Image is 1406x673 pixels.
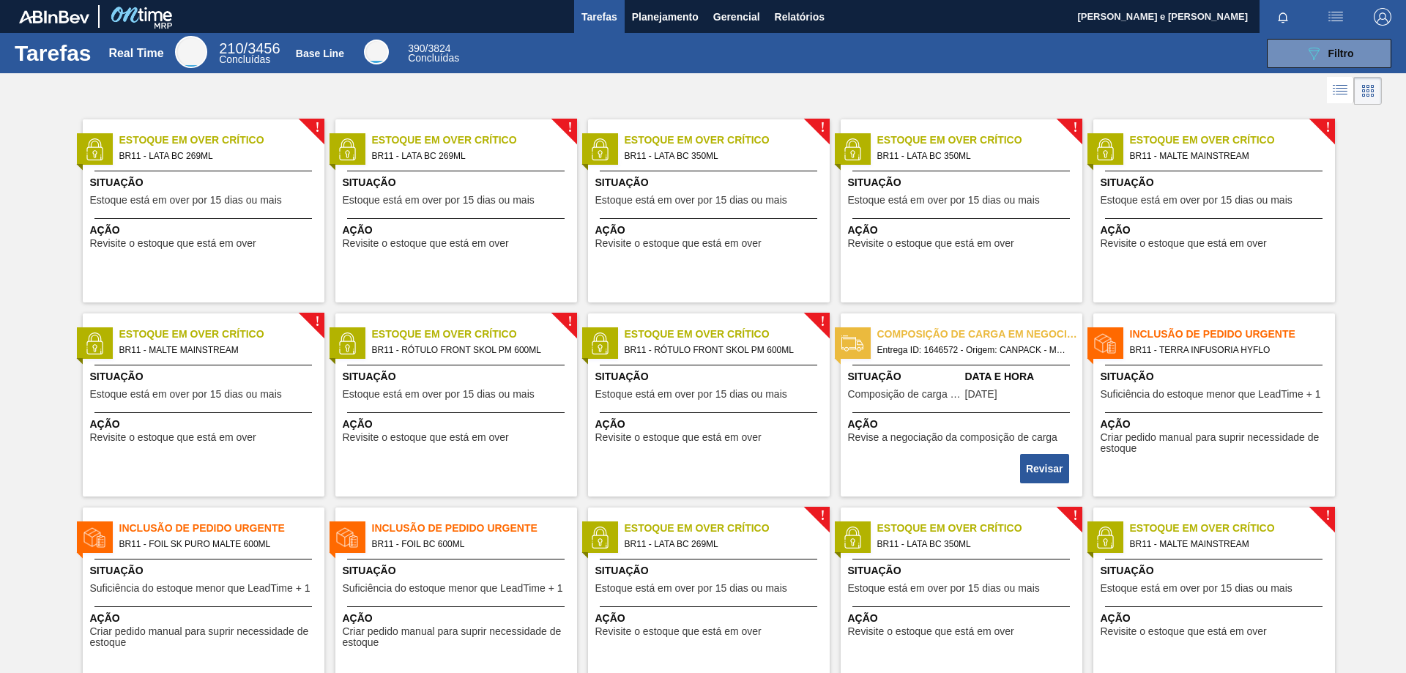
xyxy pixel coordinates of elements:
[1020,454,1069,483] button: Revisar
[1094,527,1116,549] img: status
[1354,77,1382,105] div: Visão em Cards
[90,611,321,626] span: Ação
[775,8,825,26] span: Relatórios
[965,389,997,400] span: 08/12/2024,
[1130,327,1335,342] span: Inclusão de Pedido Urgente
[90,583,310,594] span: Suficiência do estoque menor que LeadTime + 1
[1022,453,1071,485] div: Completar tarefa: 29984808
[877,133,1082,148] span: Estoque em Over Crítico
[83,138,105,160] img: status
[219,53,270,65] span: Concluídas
[1325,122,1330,133] span: !
[343,175,573,190] span: Situação
[595,563,826,579] span: Situação
[1260,7,1306,27] button: Notificações
[877,327,1082,342] span: Composição de carga em negociação
[595,583,787,594] span: Estoque está em over por 15 dias ou mais
[296,48,344,59] div: Base Line
[408,44,459,63] div: Base Line
[848,417,1079,432] span: Ação
[595,369,826,384] span: Situação
[343,223,573,238] span: Ação
[848,175,1079,190] span: Situação
[848,432,1057,443] span: Revise a negociação da composição de carga
[1101,369,1331,384] span: Situação
[848,238,1014,249] span: Revisite o estoque que está em over
[343,369,573,384] span: Situação
[841,138,863,160] img: status
[372,521,577,536] span: Inclusão de Pedido Urgente
[877,342,1071,358] span: Entrega ID: 1646572 - Origem: CANPACK - MARACANAÚ (CE) - Destino: BR11
[632,8,699,26] span: Planejamento
[568,122,572,133] span: !
[219,40,280,56] span: / 3456
[1101,238,1267,249] span: Revisite o estoque que está em over
[848,626,1014,637] span: Revisite o estoque que está em over
[1130,342,1323,358] span: BR11 - TERRA INFUSORIA HYFLO
[83,332,105,354] img: status
[848,223,1079,238] span: Ação
[589,138,611,160] img: status
[625,521,830,536] span: Estoque em Over Crítico
[841,527,863,549] img: status
[1130,536,1323,552] span: BR11 - MALTE MAINSTREAM
[1094,332,1116,354] img: status
[1073,122,1077,133] span: !
[848,369,961,384] span: Situação
[408,42,450,54] span: / 3824
[820,510,825,521] span: !
[336,138,358,160] img: status
[1101,583,1292,594] span: Estoque está em over por 15 dias ou mais
[568,316,572,327] span: !
[408,42,425,54] span: 390
[90,432,256,443] span: Revisite o estoque que está em over
[841,332,863,354] img: status
[343,389,535,400] span: Estoque está em over por 15 dias ou mais
[372,148,565,164] span: BR11 - LATA BC 269ML
[877,148,1071,164] span: BR11 - LATA BC 350ML
[219,40,243,56] span: 210
[595,389,787,400] span: Estoque está em over por 15 dias ou mais
[589,332,611,354] img: status
[336,527,358,549] img: status
[848,563,1079,579] span: Situação
[1328,48,1354,59] span: Filtro
[343,563,573,579] span: Situação
[848,583,1040,594] span: Estoque está em over por 15 dias ou mais
[119,133,324,148] span: Estoque em Over Crítico
[336,332,358,354] img: status
[625,133,830,148] span: Estoque em Over Crítico
[1327,77,1354,105] div: Visão em Lista
[1327,8,1344,26] img: userActions
[625,342,818,358] span: BR11 - RÓTULO FRONT SKOL PM 600ML
[625,327,830,342] span: Estoque em Over Crítico
[90,223,321,238] span: Ação
[343,611,573,626] span: Ação
[1101,175,1331,190] span: Situação
[1267,39,1391,68] button: Filtro
[848,195,1040,206] span: Estoque está em over por 15 dias ou mais
[119,327,324,342] span: Estoque em Over Crítico
[372,327,577,342] span: Estoque em Over Crítico
[90,417,321,432] span: Ação
[713,8,760,26] span: Gerencial
[119,148,313,164] span: BR11 - LATA BC 269ML
[595,195,787,206] span: Estoque está em over por 15 dias ou mais
[877,521,1082,536] span: Estoque em Over Crítico
[315,316,319,327] span: !
[90,238,256,249] span: Revisite o estoque que está em over
[90,369,321,384] span: Situação
[1101,195,1292,206] span: Estoque está em over por 15 dias ou mais
[1101,432,1331,455] span: Criar pedido manual para suprir necessidade de estoque
[90,563,321,579] span: Situação
[595,611,826,626] span: Ação
[595,417,826,432] span: Ação
[15,45,92,62] h1: Tarefas
[848,389,961,400] span: Composição de carga em negociação
[1101,223,1331,238] span: Ação
[343,432,509,443] span: Revisite o estoque que está em over
[343,583,563,594] span: Suficiência do estoque menor que LeadTime + 1
[90,175,321,190] span: Situação
[1073,510,1077,521] span: !
[372,536,565,552] span: BR11 - FOIL BC 600ML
